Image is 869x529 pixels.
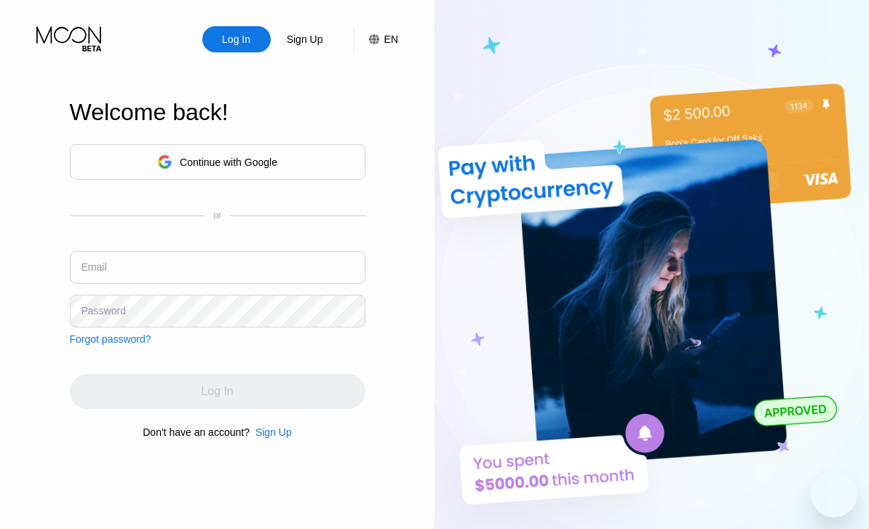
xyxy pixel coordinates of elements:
div: Log In [221,32,252,47]
div: or [213,210,221,220]
div: EN [384,33,398,45]
div: Password [82,305,126,317]
div: EN [354,26,398,52]
iframe: Button to launch messaging window [811,471,857,517]
div: Continue with Google [70,144,365,180]
div: Sign Up [255,426,292,438]
div: Forgot password? [70,333,151,345]
div: Don't have an account? [143,426,250,438]
div: Continue with Google [180,156,277,168]
div: Log In [202,26,271,52]
div: Email [82,261,107,273]
div: Sign Up [285,32,325,47]
div: Sign Up [271,26,339,52]
div: Sign Up [250,426,292,438]
div: Welcome back! [70,99,365,126]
